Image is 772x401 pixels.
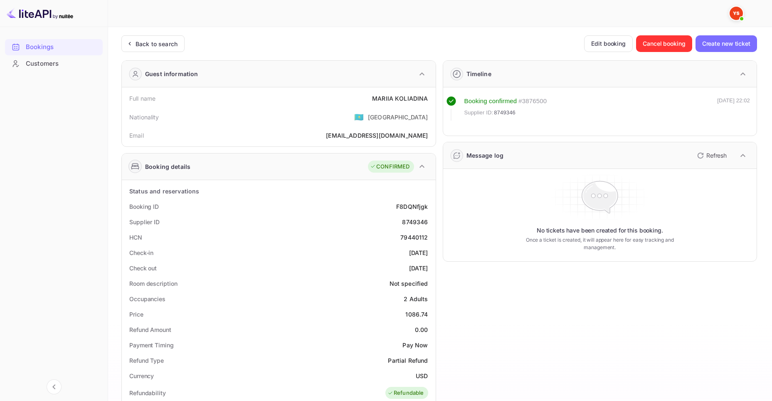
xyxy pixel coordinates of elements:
[405,310,428,319] div: 1086.74
[388,356,428,365] div: Partial Refund
[692,149,730,162] button: Refresh
[387,389,424,397] div: Refundable
[26,42,99,52] div: Bookings
[396,202,428,211] div: F8DQNfjgk
[368,113,428,121] div: [GEOGRAPHIC_DATA]
[136,40,178,48] div: Back to search
[129,131,144,140] div: Email
[409,264,428,272] div: [DATE]
[518,97,547,106] div: # 3876500
[129,113,159,121] div: Nationality
[5,39,103,55] div: Bookings
[129,310,143,319] div: Price
[466,151,504,160] div: Message log
[129,248,153,257] div: Check-in
[145,69,198,78] div: Guest information
[129,264,157,272] div: Check out
[129,187,199,196] div: Status and reservations
[129,218,160,226] div: Supplier ID
[717,97,750,121] div: [DATE] 22:02
[5,56,103,71] a: Customers
[494,109,515,117] span: 8749346
[326,131,428,140] div: [EMAIL_ADDRESS][DOMAIN_NAME]
[372,94,428,103] div: MARIIA KOLIADINA
[26,59,99,69] div: Customers
[515,236,684,251] p: Once a ticket is created, it will appear here for easy tracking and management.
[129,341,174,349] div: Payment Timing
[402,218,428,226] div: 8749346
[5,39,103,54] a: Bookings
[464,97,517,106] div: Booking confirmed
[415,325,428,334] div: 0.00
[145,162,190,171] div: Booking details
[464,109,493,117] span: Supplier ID:
[129,371,154,380] div: Currency
[537,226,663,235] p: No tickets have been created for this booking.
[390,279,428,288] div: Not specified
[129,295,165,303] div: Occupancies
[706,151,727,160] p: Refresh
[129,233,142,242] div: HCN
[7,7,73,20] img: LiteAPI logo
[416,371,428,380] div: USD
[404,295,428,303] div: 2 Adults
[129,94,155,103] div: Full name
[129,389,166,397] div: Refundability
[409,248,428,257] div: [DATE]
[400,233,428,242] div: 79440112
[696,35,757,52] button: Create new ticket
[402,341,428,349] div: Pay Now
[584,35,633,52] button: Edit booking
[129,202,159,211] div: Booking ID
[354,109,364,124] span: United States
[466,69,491,78] div: Timeline
[129,279,177,288] div: Room description
[636,35,692,52] button: Cancel booking
[47,379,62,394] button: Collapse navigation
[129,325,171,334] div: Refund Amount
[730,7,743,20] img: Yandex Support
[370,163,409,171] div: CONFIRMED
[129,356,164,365] div: Refund Type
[5,56,103,72] div: Customers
